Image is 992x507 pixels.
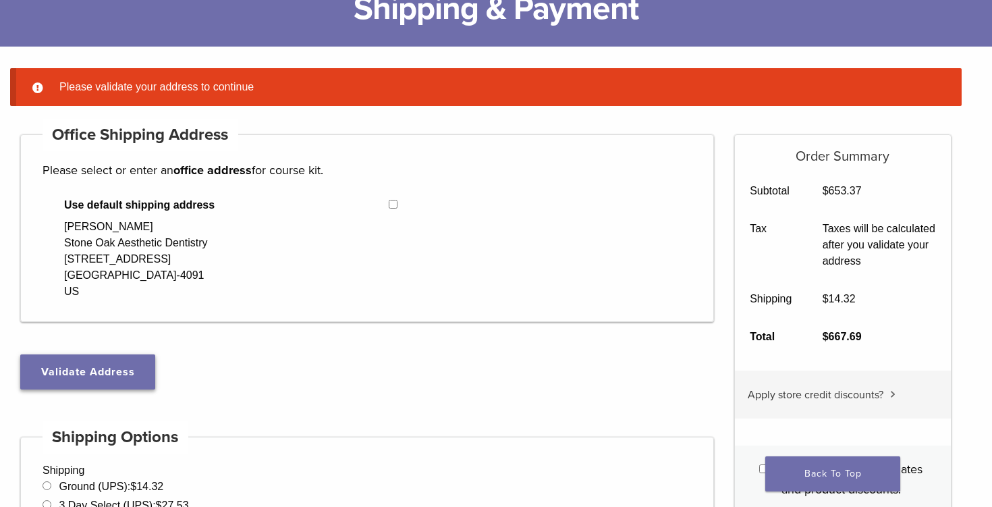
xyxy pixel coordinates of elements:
button: Validate Address [20,354,155,390]
img: caret.svg [890,391,895,398]
a: Back To Top [765,456,900,491]
div: [PERSON_NAME] Stone Oak Aesthetic Dentistry [STREET_ADDRESS] [GEOGRAPHIC_DATA]-4091 US [64,219,208,300]
span: $ [130,481,136,492]
p: Please select or enter an for course kit. [43,160,692,180]
td: Taxes will be calculated after you validate your address [807,210,951,280]
li: Please validate your address to continue [54,79,940,95]
span: $ [823,331,829,342]
th: Shipping [735,280,808,318]
span: Sign me up for news updates and product discounts! [768,462,922,497]
th: Tax [735,210,808,280]
input: Sign me up for news updates and product discounts! [759,464,768,473]
bdi: 653.37 [823,185,862,196]
h5: Order Summary [735,135,952,165]
span: $ [823,293,829,304]
bdi: 667.69 [823,331,862,342]
span: $ [823,185,829,196]
strong: office address [173,163,252,178]
th: Total [735,318,808,356]
bdi: 14.32 [823,293,856,304]
bdi: 14.32 [130,481,163,492]
span: Apply store credit discounts? [748,388,883,402]
label: Ground (UPS): [59,481,163,492]
h4: Office Shipping Address [43,119,238,151]
th: Subtotal [735,172,808,210]
span: Use default shipping address [64,197,389,213]
h4: Shipping Options [43,421,188,454]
